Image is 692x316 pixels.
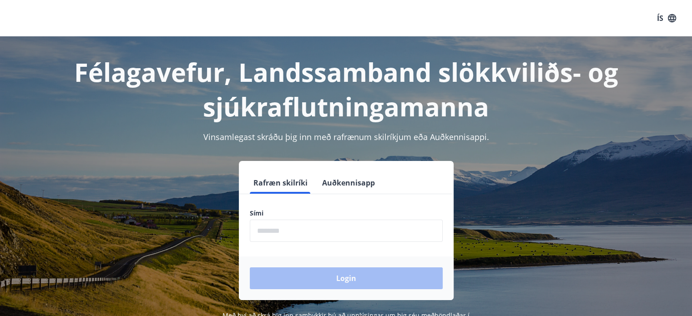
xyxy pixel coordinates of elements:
[203,131,489,142] span: Vinsamlegast skráðu þig inn með rafrænum skilríkjum eða Auðkennisappi.
[30,55,663,124] h1: Félagavefur, Landssamband slökkviliðs- og sjúkraflutningamanna
[250,172,311,194] button: Rafræn skilríki
[652,10,681,26] button: ÍS
[250,209,443,218] label: Sími
[318,172,379,194] button: Auðkennisapp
